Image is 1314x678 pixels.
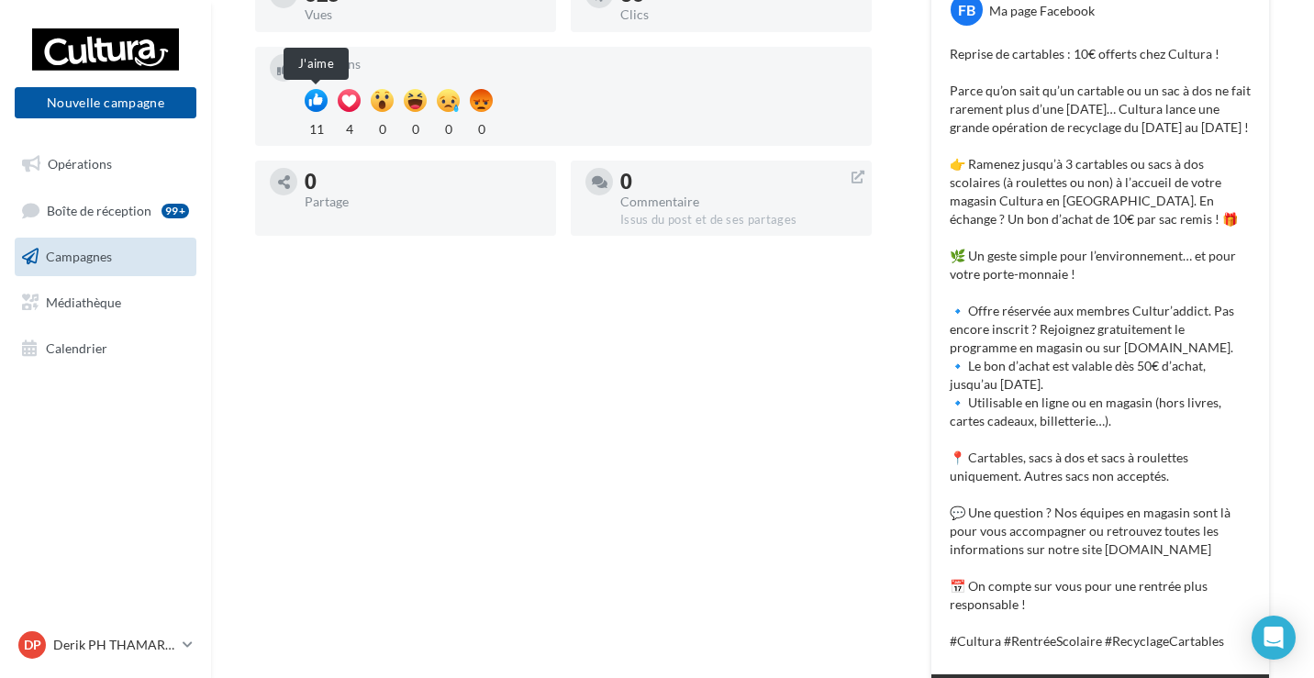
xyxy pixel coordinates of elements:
div: 0 [305,172,541,192]
p: Reprise de cartables : 10€ offerts chez Cultura ! Parce qu’on sait qu’un cartable ou un sac à dos... [950,45,1251,650]
div: 11 [305,117,328,139]
span: Calendrier [46,339,107,355]
span: Campagnes [46,249,112,264]
button: Nouvelle campagne [15,87,196,118]
a: Boîte de réception99+ [11,191,200,230]
div: 99+ [161,204,189,218]
div: Ma page Facebook [989,2,1095,20]
div: 0 [620,172,857,192]
span: Boîte de réception [47,202,151,217]
div: 4 [338,117,361,139]
div: Issus du post et de ses partages [620,212,857,228]
div: Partage [305,195,541,208]
span: Opérations [48,156,112,172]
div: Commentaire [620,195,857,208]
a: Opérations [11,145,200,183]
a: DP Derik PH THAMARET [15,628,196,662]
a: Calendrier [11,329,200,368]
div: 0 [371,117,394,139]
p: Derik PH THAMARET [53,636,175,654]
a: Campagnes [11,238,200,276]
div: Réactions [305,58,857,71]
div: 0 [437,117,460,139]
span: Médiathèque [46,295,121,310]
span: DP [24,636,41,654]
a: Médiathèque [11,283,200,322]
div: Clics [620,8,857,21]
div: 0 [470,117,493,139]
div: J'aime [284,48,349,80]
div: Open Intercom Messenger [1252,616,1296,660]
div: Vues [305,8,541,21]
div: 0 [404,117,427,139]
